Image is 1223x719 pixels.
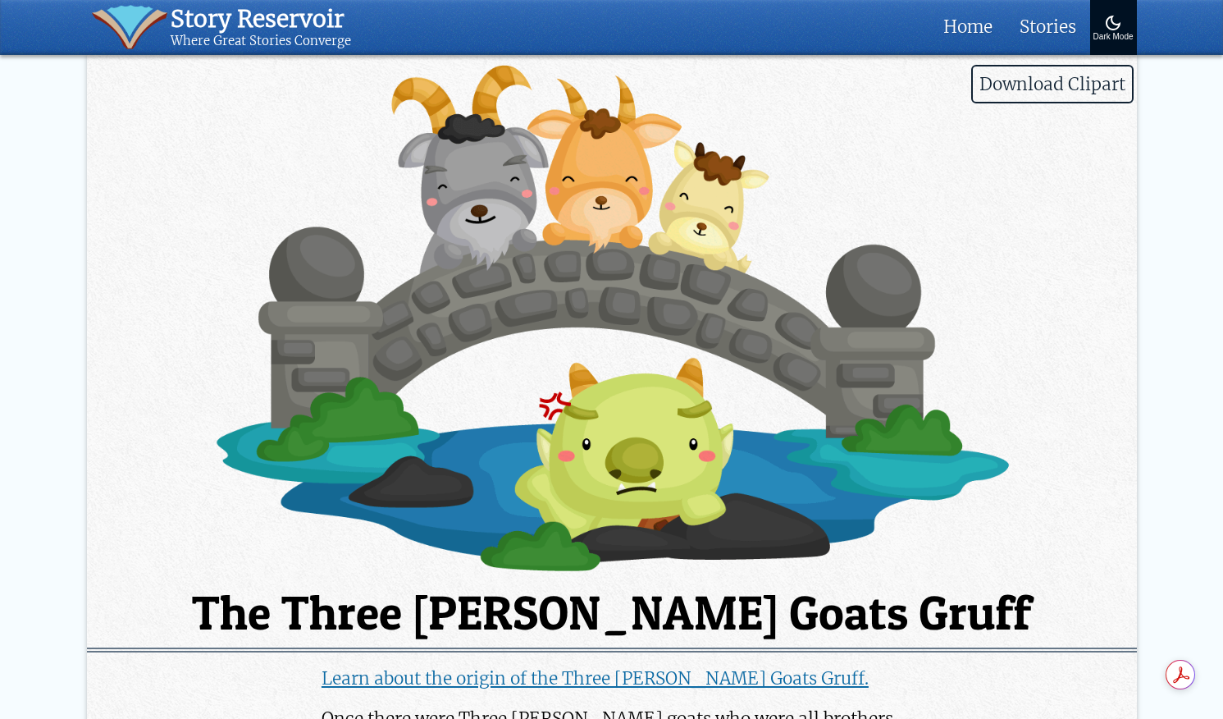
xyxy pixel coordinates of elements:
span: Download Clipart [971,65,1134,103]
img: Turn On Dark Mode [1103,13,1123,33]
a: Learn about the origin of the Three [PERSON_NAME] Goats Gruff. [322,667,869,689]
a: Download Clipart [87,556,1137,579]
img: icon of book with waver spilling out. [92,5,168,49]
div: Story Reservoir [171,5,351,34]
div: Where Great Stories Converge [171,34,351,49]
img: Billy Goats Gruff laughing at troll in the water. [87,62,1137,575]
div: Dark Mode [1093,33,1134,42]
h1: The Three [PERSON_NAME] Goats Gruff [87,589,1137,637]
